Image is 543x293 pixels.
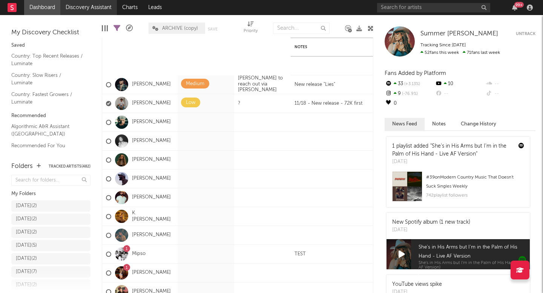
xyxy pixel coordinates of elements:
a: Recommended For You [11,142,83,150]
input: Search... [273,23,330,34]
a: [PERSON_NAME] [132,157,171,163]
div: ? [234,101,244,107]
a: Country: Fastest Growers / Luminate [11,90,83,106]
span: Summer [PERSON_NAME] [420,31,498,37]
a: [DATE](5) [11,240,90,251]
span: -76.9 % [401,92,418,96]
div: -- [485,89,535,99]
button: Tracked Artists(482) [49,165,90,168]
span: +3.13 % [403,82,420,86]
a: [DATE](2) [11,227,90,238]
button: 99+ [512,5,517,11]
div: -- [435,89,485,99]
div: [DATE] ( 2 ) [16,254,37,263]
div: [DATE] ( 2 ) [16,201,37,211]
div: My Discovery Checklist [11,28,90,37]
a: [DATE](2) [11,279,90,291]
div: Medium [186,79,204,89]
button: Notes [425,118,453,130]
div: [DATE] ( 2 ) [16,281,37,290]
a: [PERSON_NAME] [132,175,171,182]
button: Save [208,27,218,31]
div: YouTube views spike [392,281,442,288]
span: 52 fans this week [420,50,459,55]
a: [PERSON_NAME] [132,270,171,276]
a: Country: Top Recent Releases / Luminate [11,52,83,67]
span: She's in His Arms but I'm in the Palm of His Hand - Live AF Version [419,243,530,261]
a: [DATE](2) [11,200,90,212]
div: # 39 on Modern Country Music That Doesn't Suck Singles Weekly [426,173,524,191]
a: [DATE](2) [11,214,90,225]
div: 1 playlist added [392,142,513,158]
div: Low [186,98,195,107]
div: 742 playlist followers [426,191,524,200]
div: 10 [435,79,485,89]
div: 0 [385,99,435,108]
a: [DATE](2) [11,253,90,264]
div: Priority [244,19,258,38]
div: TEST [291,251,310,257]
span: Tracking Since: [DATE] [420,43,466,47]
span: 71 fans last week [420,50,500,55]
div: Priority [244,27,258,36]
a: "She's in His Arms but I'm in the Palm of His Hand - Live AF Version" [392,143,506,157]
div: New Spotify album (1 new track) [392,218,470,226]
div: 99 + [514,2,524,8]
div: A&R Pipeline [126,19,133,38]
input: Search for artists [377,3,490,12]
div: [DATE] [392,226,470,234]
div: Folders [11,162,33,171]
button: Change History [453,118,504,130]
div: Notes [295,45,370,49]
div: 11/18 - New release - 72K first [291,101,366,107]
div: Recommended [11,111,90,121]
a: K. [PERSON_NAME] [132,210,174,223]
div: Edit Columns [102,19,108,38]
input: Search for folders... [11,175,90,186]
a: [PERSON_NAME] [132,81,171,88]
div: 33 [385,79,435,89]
a: Mipso [132,251,146,257]
a: #39onModern Country Music That Doesn't Suck Singles Weekly742playlist followers [387,171,530,207]
div: Saved [11,41,90,50]
a: [PERSON_NAME] [132,232,171,238]
a: Country: Slow Risers / Luminate [11,71,83,87]
div: [DATE] ( 2 ) [16,228,37,237]
a: [PERSON_NAME] [132,119,171,125]
a: [PERSON_NAME] [132,194,171,201]
div: Filters(482 of 482) [114,19,120,38]
span: She's in His Arms but I'm in the Palm of His Hand (Live AF Version) [419,261,530,270]
div: [PERSON_NAME] to reach out via [PERSON_NAME] [234,75,291,93]
div: [DATE] ( 7 ) [16,267,37,276]
span: Fans Added by Platform [385,70,446,76]
div: -- [485,79,535,89]
a: [PERSON_NAME] [132,100,171,107]
span: ARCHIVE (copy) [162,26,198,31]
a: Algorithmic A&R Assistant ([GEOGRAPHIC_DATA]) [11,122,83,138]
a: Summer [PERSON_NAME] [420,30,498,38]
button: News Feed [385,118,425,130]
div: New release "Lies" [291,82,339,88]
div: 9 [385,89,435,99]
div: My Folders [11,189,90,198]
div: [DATE] ( 5 ) [16,241,37,250]
a: [DATE](7) [11,266,90,278]
a: [PERSON_NAME] [132,138,171,144]
button: Untrack [516,30,535,38]
div: [DATE] [392,158,513,166]
div: [DATE] ( 2 ) [16,215,37,224]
